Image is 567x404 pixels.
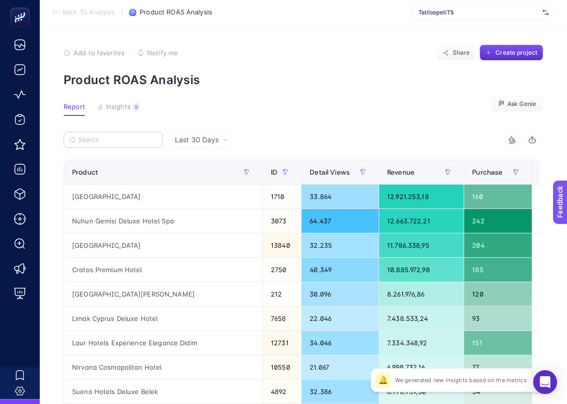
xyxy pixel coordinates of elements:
[472,168,502,176] span: Purchase
[379,258,464,282] div: 10.885.972,98
[464,233,531,257] div: 204
[137,49,178,57] button: Notify me
[464,282,531,306] div: 120
[302,282,379,306] div: 30.096
[263,209,301,233] div: 3073
[64,233,262,257] div: [GEOGRAPHIC_DATA]
[437,45,476,61] button: Share
[64,331,262,355] div: Laur Hotels Experience Elegance Didim
[175,135,219,145] span: Last 30 Days
[464,209,531,233] div: 242
[64,380,262,404] div: Sueno Hotels Deluxe Belek
[464,306,531,330] div: 93
[263,331,301,355] div: 12731
[302,258,379,282] div: 40.349
[379,355,464,379] div: 6.990.732,16
[263,355,301,379] div: 10550
[64,185,262,208] div: [GEOGRAPHIC_DATA]
[64,355,262,379] div: Nirvana Cosmopolitan Hotel
[302,380,379,404] div: 32.386
[263,258,301,282] div: 2750
[302,209,379,233] div: 64.437
[379,282,464,306] div: 8.261.976,86
[491,96,543,112] button: Ask Genie
[74,49,125,57] span: Add to favorites
[418,8,539,16] span: TatilsepetiTS
[480,45,543,61] button: Create project
[79,136,157,144] input: Search
[464,355,531,379] div: 77
[64,103,85,111] span: Report
[64,306,262,330] div: Limak Cyprus Deluxe Hotel
[464,185,531,208] div: 160
[379,185,464,208] div: 12.921.253,18
[453,49,470,57] span: Share
[64,73,543,87] p: Product ROAS Analysis
[302,355,379,379] div: 21.067
[263,306,301,330] div: 7658
[379,331,464,355] div: 7.334.348,92
[147,49,178,57] span: Notify me
[6,3,38,11] span: Feedback
[140,8,212,16] span: Product ROAS Analysis
[310,168,350,176] span: Detail Views
[263,185,301,208] div: 1710
[379,233,464,257] div: 11.786.338,95
[263,282,301,306] div: 212
[64,49,125,57] button: Add to favorites
[375,372,391,388] div: 🔔
[263,380,301,404] div: 4892
[263,233,301,257] div: 13840
[64,258,262,282] div: Cratos Premium Hotel
[533,370,557,394] div: Open Intercom Messenger
[302,331,379,355] div: 34.046
[464,331,531,355] div: 151
[495,49,537,57] span: Create project
[302,306,379,330] div: 22.046
[63,8,115,16] span: Back To Analysis
[464,258,531,282] div: 185
[387,168,414,176] span: Revenue
[543,7,549,17] img: svg%3e
[379,306,464,330] div: 7.438.533,24
[302,185,379,208] div: 33.864
[379,209,464,233] div: 12.663.722,21
[302,233,379,257] div: 32.235
[64,209,262,233] div: Nuhun Gemisi Deluxe Hotel Spa
[507,100,536,108] span: Ask Genie
[121,8,123,16] span: /
[395,376,527,384] p: We generated new insights based on the metrics
[64,282,262,306] div: [GEOGRAPHIC_DATA][PERSON_NAME]
[271,168,277,176] span: ID
[133,103,140,111] div: 9
[106,103,131,111] span: Insights
[72,168,98,176] span: Product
